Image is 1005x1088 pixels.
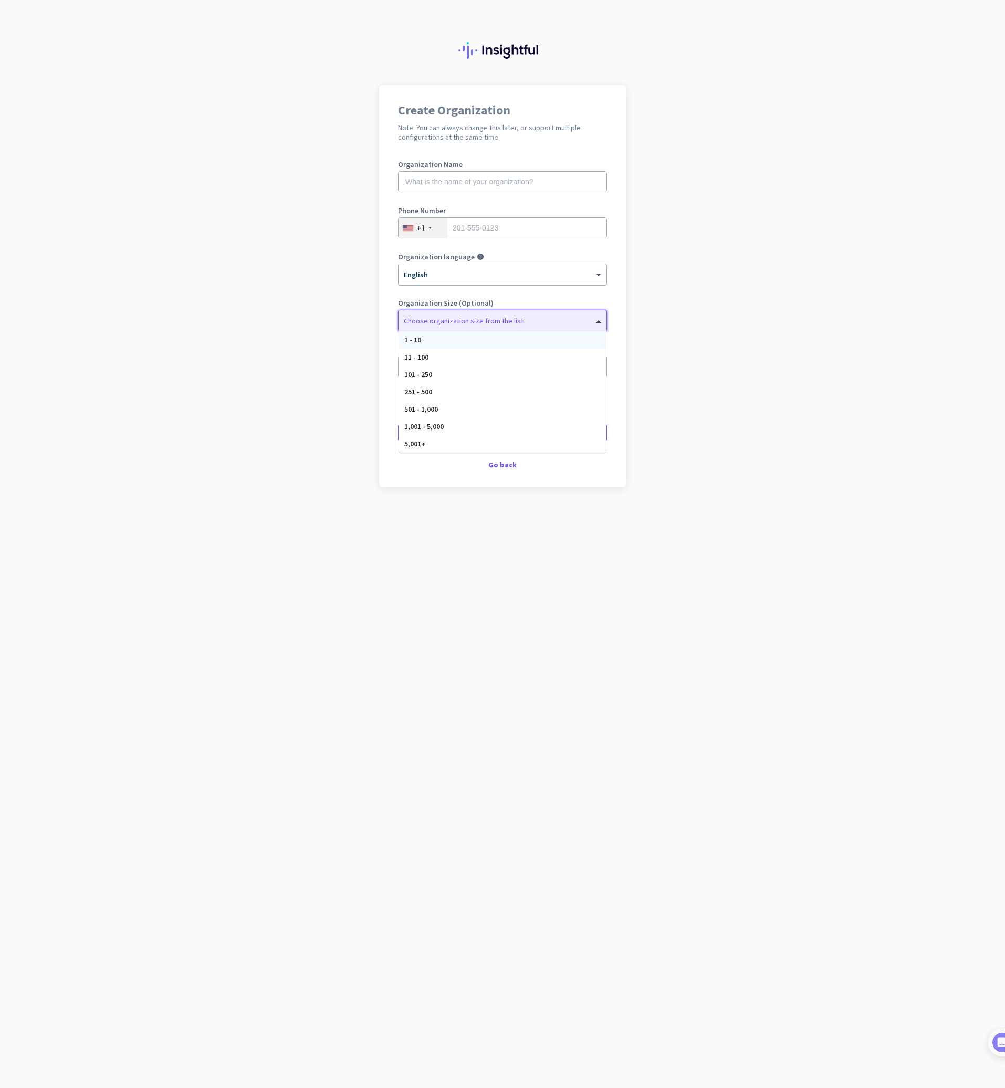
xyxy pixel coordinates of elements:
[477,253,484,260] i: help
[404,335,421,344] span: 1 - 10
[398,104,607,117] h1: Create Organization
[404,352,428,362] span: 11 - 100
[398,171,607,192] input: What is the name of your organization?
[399,331,606,453] div: Options List
[398,423,607,442] button: Create Organization
[404,387,432,396] span: 251 - 500
[404,439,425,448] span: 5,001+
[404,422,444,431] span: 1,001 - 5,000
[398,207,607,214] label: Phone Number
[398,299,607,307] label: Organization Size (Optional)
[458,42,547,59] img: Insightful
[398,461,607,468] div: Go back
[398,217,607,238] input: 201-555-0123
[404,370,432,379] span: 101 - 250
[404,404,438,414] span: 501 - 1,000
[398,123,607,142] h2: Note: You can always change this later, or support multiple configurations at the same time
[416,223,425,233] div: +1
[398,253,475,260] label: Organization language
[398,346,607,353] label: Organization Time Zone
[398,161,607,168] label: Organization Name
